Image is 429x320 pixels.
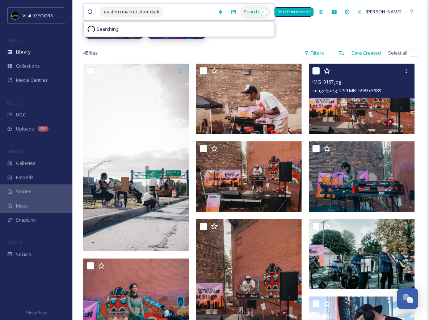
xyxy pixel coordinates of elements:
span: Privacy Policy [26,310,47,315]
span: Searching [97,26,118,33]
a: Privacy Policy [26,308,47,316]
img: IMG_0250.jpg [309,219,415,289]
span: Library [16,48,30,55]
span: UGC [16,111,26,118]
span: Uploads [16,125,34,132]
span: Media Centres [16,77,48,84]
img: IMG_0259.jpg [309,141,415,212]
a: [PERSON_NAME] [354,5,405,19]
span: Visit [GEOGRAPHIC_DATA] [22,12,79,19]
span: 45 file s [83,50,98,56]
span: Maps [16,202,28,209]
span: MEDIA [7,37,20,43]
span: [PERSON_NAME] [366,8,401,15]
span: IMG_0167.jpg [312,78,341,85]
span: image/jpeg | 2.99 MB | 5983 x 3989 [312,87,381,94]
div: Date Created [348,46,384,60]
button: Open Chat [397,288,418,309]
span: Galleries [16,160,35,167]
div: Search [240,5,271,19]
div: 394 [38,126,49,132]
span: Collections [16,63,40,69]
div: Filters [300,46,328,60]
span: Embeds [16,174,34,181]
span: eastern market after dark [100,7,163,17]
img: IMG_0167.jpg [309,64,415,134]
img: IMG_0191.jpg [196,141,302,212]
img: VISIT%20DETROIT%20LOGO%20-%20BLACK%20BACKGROUND.png [12,12,19,19]
span: Socials [16,251,31,258]
span: SOCIALS [7,240,22,245]
span: COLLECT [7,100,23,106]
span: WIDGETS [7,149,24,154]
span: Select all [388,50,407,56]
span: Stories [16,188,31,195]
img: IMG_0161.jpg [196,64,302,134]
div: Press Enter to search [274,8,314,16]
span: SnapLink [16,217,36,223]
img: Nightlife (159).jpg [83,64,189,251]
a: What's New [275,7,311,17]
